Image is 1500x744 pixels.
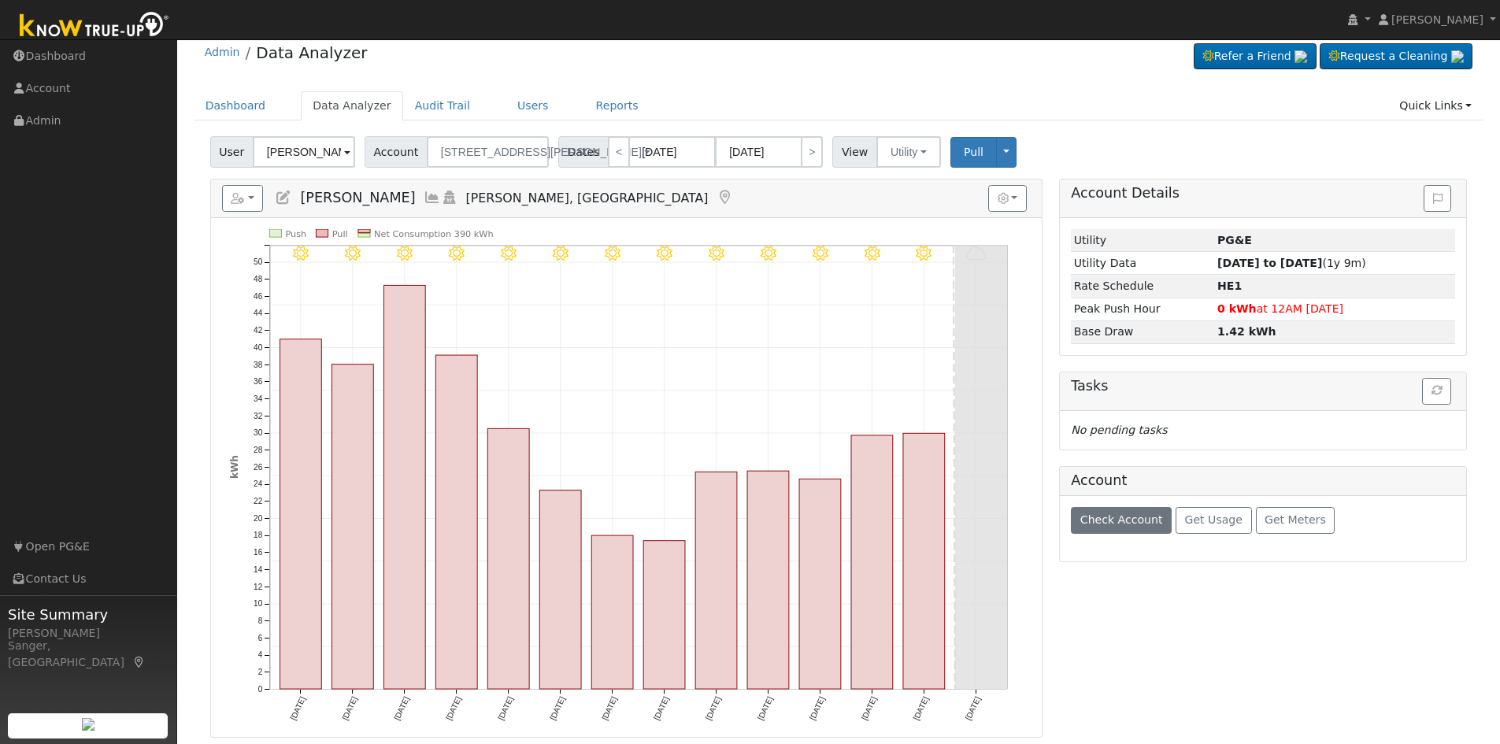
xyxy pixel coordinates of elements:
i: 9/12 - Clear [657,246,672,261]
strong: K [1217,279,1242,292]
span: Get Usage [1185,513,1243,526]
button: Issue History [1424,185,1451,212]
text: [DATE] [652,695,670,722]
span: Get Meters [1265,513,1326,526]
div: [PERSON_NAME] [8,625,169,642]
i: 9/11 - MostlyClear [605,246,620,261]
rect: onclick="" [851,435,893,689]
text: 30 [254,429,263,438]
text: 34 [254,394,263,403]
button: [STREET_ADDRESS][PERSON_NAME] [427,136,549,168]
td: Utility Data [1071,252,1214,275]
text: 44 [254,309,263,318]
a: Map [132,656,146,668]
a: Multi-Series Graph [424,190,441,205]
rect: onclick="" [383,286,425,690]
rect: onclick="" [695,472,737,690]
span: View [832,136,877,168]
rect: onclick="" [591,535,633,689]
text: 14 [254,565,263,574]
span: [PERSON_NAME] [1391,13,1483,26]
td: Utility [1071,229,1214,252]
img: Know True-Up [12,9,177,44]
button: Get Meters [1256,507,1335,534]
text: 20 [254,514,263,523]
span: Dates [558,136,609,168]
td: Base Draw [1071,320,1214,343]
button: Check Account [1071,507,1172,534]
text: [DATE] [704,695,722,722]
i: No pending tasks [1071,424,1167,436]
text: [DATE] [496,695,514,722]
rect: onclick="" [331,365,373,690]
a: Admin [205,46,240,58]
text: 0 [257,685,262,694]
span: Account [365,136,428,168]
text: 42 [254,326,263,335]
i: 9/05 - Clear [293,246,309,261]
text: Pull [331,229,347,239]
span: Site Summary [8,604,169,625]
text: 50 [254,258,263,267]
button: Refresh [1422,378,1451,405]
text: [DATE] [964,695,982,722]
text: [DATE] [756,695,774,722]
i: 9/06 - Clear [345,246,361,261]
a: Login As (last 09/17/2025 4:58:15 PM) [441,190,458,205]
a: > [801,136,823,168]
i: 9/16 - Clear [864,246,880,261]
a: Audit Trail [403,91,482,120]
rect: onclick="" [747,471,789,689]
text: 24 [254,480,263,489]
span: User [210,136,254,168]
rect: onclick="" [435,355,477,689]
rect: onclick="" [903,434,945,690]
text: 32 [254,412,263,420]
i: 9/09 - Clear [501,246,517,261]
text: 22 [254,497,263,505]
a: Reports [584,91,650,120]
text: [DATE] [808,695,826,722]
text: 38 [254,361,263,369]
div: Sanger, [GEOGRAPHIC_DATA] [8,638,169,671]
span: [PERSON_NAME] [300,190,415,205]
i: 9/10 - MostlyClear [553,246,569,261]
i: 9/17 - MostlyClear [916,246,931,261]
strong: ID: 17294494, authorized: 09/17/25 [1217,234,1252,246]
button: Pull [950,137,997,168]
h5: Tasks [1071,378,1455,394]
text: 8 [257,616,262,625]
text: [DATE] [548,695,566,722]
h5: Account [1071,472,1127,488]
text: 16 [254,548,263,557]
text: [DATE] [912,695,930,722]
i: 9/13 - Clear [709,246,724,261]
span: Check Account [1080,513,1163,526]
img: retrieve [1294,50,1307,63]
i: 9/07 - Clear [397,246,413,261]
a: < [608,136,630,168]
text: Push [285,229,306,239]
span: [STREET_ADDRESS][PERSON_NAME] [441,146,642,158]
a: Dashboard [194,91,278,120]
button: Get Usage [1176,507,1252,534]
text: [DATE] [392,695,410,722]
strong: [DATE] to [DATE] [1217,257,1322,269]
text: [DATE] [860,695,878,722]
button: Utility [876,136,941,168]
text: 12 [254,583,263,591]
text: 2 [257,668,262,676]
text: 40 [254,343,263,352]
a: Quick Links [1387,91,1483,120]
i: 9/15 - Clear [812,246,828,261]
a: Data Analyzer [301,91,403,120]
text: 6 [257,634,262,642]
td: Peak Push Hour [1071,298,1214,320]
a: Edit User (11130) [275,190,292,205]
text: 18 [254,531,263,540]
rect: onclick="" [280,339,321,689]
i: 9/14 - Clear [761,246,776,261]
text: [DATE] [288,695,306,722]
rect: onclick="" [799,479,841,690]
text: 26 [254,463,263,472]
